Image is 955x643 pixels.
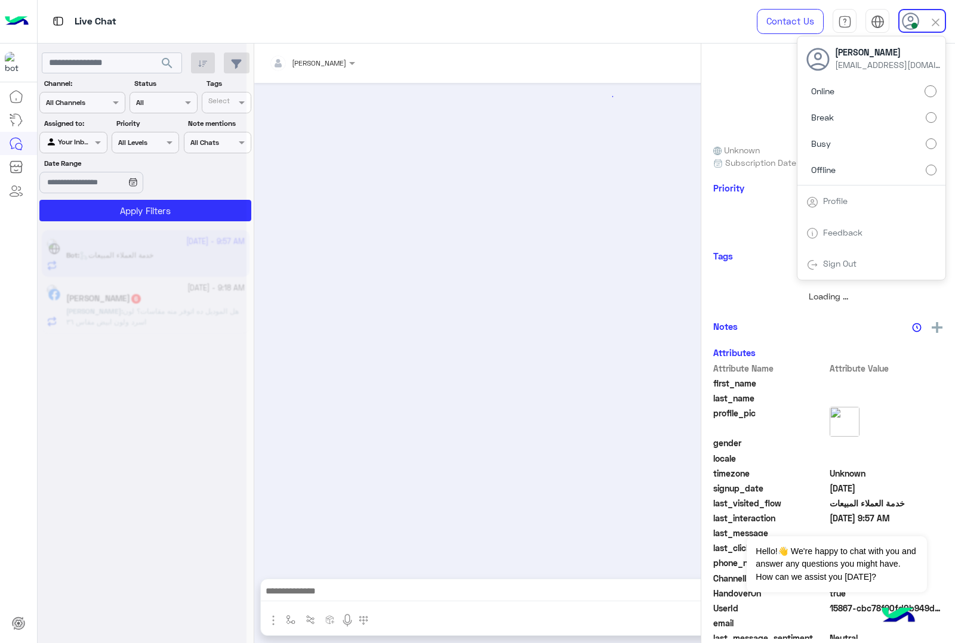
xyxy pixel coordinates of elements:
[713,467,827,480] span: timezone
[871,15,885,29] img: tab
[713,362,827,375] span: Attribute Name
[830,602,944,614] span: 15867-cbc78f90fd0b949dde4361b46d6030a5
[823,227,862,237] a: Feedback
[713,512,827,524] span: last_interaction
[713,321,738,332] h6: Notes
[716,269,940,290] div: loading...
[131,200,152,221] div: loading...
[281,610,301,629] button: select flow
[823,196,848,206] a: Profile
[838,15,852,29] img: tab
[713,572,827,585] span: ChannelId
[757,9,824,34] a: Contact Us
[716,200,940,221] div: loading...
[713,377,827,389] span: first_name
[286,615,295,625] img: select flow
[5,52,26,73] img: 713415422032625
[811,137,831,150] span: Busy
[359,616,368,625] img: make a call
[713,542,827,554] span: last_clicked_button
[830,497,944,509] span: خدمة العملاء المبيعات
[932,322,942,333] img: add
[713,602,827,614] span: UserId
[830,482,944,494] span: 2025-09-13T21:05:19.481Z
[75,14,116,30] p: Live Chat
[926,112,936,123] input: Break
[713,452,827,465] span: locale
[926,165,936,175] input: Offline
[806,196,818,208] img: tab
[325,615,335,625] img: create order
[713,144,760,156] span: Unknown
[811,163,836,176] span: Offline
[51,14,66,29] img: tab
[835,58,942,71] span: [EMAIL_ADDRESS][DOMAIN_NAME]
[835,46,942,58] span: [PERSON_NAME]
[713,407,827,434] span: profile_pic
[266,613,281,627] img: send attachment
[725,156,828,169] span: Subscription Date : [DATE]
[713,587,827,599] span: HandoverOn
[912,323,922,332] img: notes
[830,362,944,375] span: Attribute Value
[830,467,944,480] span: Unknown
[713,482,827,494] span: signup_date
[713,527,827,539] span: last_message
[340,613,355,627] img: send voice note
[926,138,936,149] input: Busy
[713,557,827,569] span: phone_number
[806,227,818,239] img: tab
[5,9,29,34] img: Logo
[823,258,857,268] a: Sign Out
[925,85,936,97] input: Online
[833,9,857,34] a: tab
[929,16,942,29] img: close
[747,536,926,592] span: Hello!👋 We're happy to chat with you and answer any questions you might have. How can we assist y...
[830,587,944,599] span: true
[830,437,944,449] span: null
[321,610,340,629] button: create order
[713,347,756,358] h6: Attributes
[809,291,848,301] span: Loading ...
[830,452,944,465] span: null
[877,595,919,637] img: hulul-logo.png
[713,183,744,193] h6: Priority
[806,259,818,271] img: tab
[292,58,346,67] span: [PERSON_NAME]
[713,497,827,509] span: last_visited_flow
[306,615,315,625] img: Trigger scenario
[811,85,834,97] span: Online
[713,392,827,404] span: last_name
[713,617,827,629] span: email
[713,437,827,449] span: gender
[713,251,943,261] h6: Tags
[811,111,834,123] span: Break
[301,610,321,629] button: Trigger scenario
[207,95,230,109] div: Select
[830,407,860,437] img: picture
[262,86,947,107] div: loading...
